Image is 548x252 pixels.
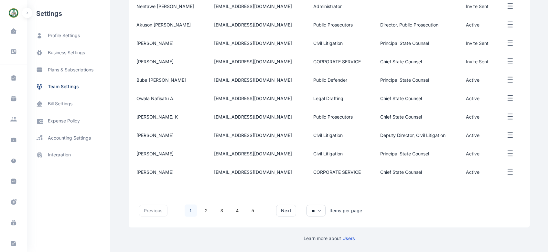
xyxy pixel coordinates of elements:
span: [EMAIL_ADDRESS][DOMAIN_NAME] [214,4,292,9]
span: Chief State Counsel [380,59,422,64]
span: bill settings [48,100,72,107]
span: Public prosecutors [313,114,353,120]
span: Principal State Counsel [380,40,429,46]
td: Active [458,163,499,181]
span: Public Defender [313,77,347,83]
span: [PERSON_NAME] [136,151,174,156]
a: 1 [185,205,197,217]
a: 5 [247,205,259,217]
td: Invite Sent [458,34,499,52]
span: [EMAIL_ADDRESS][DOMAIN_NAME] [214,132,292,138]
td: Active [458,144,499,163]
span: Principal State Counsel [380,77,429,83]
span: Civil litigation [313,40,343,46]
button: next [276,205,296,216]
span: profile settings [48,32,80,39]
div: Items per page [329,207,362,214]
li: 上一页 [173,206,182,215]
span: [EMAIL_ADDRESS][DOMAIN_NAME] [214,59,292,64]
a: team settings [27,78,110,95]
a: bill settings [27,95,110,112]
span: Nentawe [PERSON_NAME] [136,4,194,9]
span: Legal Drafting [313,96,343,101]
p: Learn more about [304,235,355,242]
a: 4 [231,205,243,217]
span: Deputy Director, Civil Litigation [380,132,446,138]
span: CORPORATE SERVICE [313,59,361,64]
li: 3 [215,204,228,217]
button: previous [139,205,167,216]
span: [EMAIL_ADDRESS][DOMAIN_NAME] [214,114,292,120]
span: [PERSON_NAME] [136,59,174,64]
li: 1 [184,204,197,217]
span: [EMAIL_ADDRESS][DOMAIN_NAME] [214,40,292,46]
a: plans & subscriptions [27,61,110,78]
a: business settings [27,44,110,61]
li: 2 [200,204,213,217]
span: Civil litigation [313,151,343,156]
a: accounting settings [27,130,110,146]
span: [PERSON_NAME] [136,132,174,138]
td: Invite Sent [458,52,499,71]
span: Chief State Counsel [380,114,422,120]
span: team settings [48,83,79,90]
a: 2 [200,205,212,217]
td: Active [458,89,499,108]
li: 5 [246,204,259,217]
span: [EMAIL_ADDRESS][DOMAIN_NAME] [214,169,292,175]
a: expense policy [27,112,110,130]
td: Active [458,16,499,34]
span: business settings [48,49,85,56]
a: 3 [216,205,228,217]
span: [EMAIL_ADDRESS][DOMAIN_NAME] [214,22,292,27]
span: expense policy [48,118,80,124]
span: [PERSON_NAME] K [136,114,178,120]
span: CORPORATE SERVICE [313,169,361,175]
span: [EMAIL_ADDRESS][DOMAIN_NAME] [214,151,292,156]
span: Owala Nafisatu A. [136,96,175,101]
span: plans & subscriptions [48,67,93,73]
span: [PERSON_NAME] [136,40,174,46]
td: Active [458,71,499,89]
span: Chief State Counsel [380,96,422,101]
span: Akuson [PERSON_NAME] [136,22,191,27]
li: 4 [231,204,244,217]
a: users [342,236,355,241]
td: Active [458,108,499,126]
span: integration [48,152,71,158]
a: profile settings [27,27,110,44]
span: Administrator [313,4,342,9]
span: Public prosecutors [313,22,353,27]
span: accounting settings [48,135,91,141]
a: integration [27,146,110,163]
span: [EMAIL_ADDRESS][DOMAIN_NAME] [214,96,292,101]
span: Principal State Counsel [380,151,429,156]
span: Buba [PERSON_NAME] [136,77,186,83]
td: Active [458,126,499,144]
span: [EMAIL_ADDRESS][DOMAIN_NAME] [214,77,292,83]
span: Civil litigation [313,132,343,138]
span: [PERSON_NAME] [136,169,174,175]
span: Director, Public Prosecution [380,22,438,27]
li: 下一页 [262,206,271,215]
span: Chief State Counsel [380,169,422,175]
